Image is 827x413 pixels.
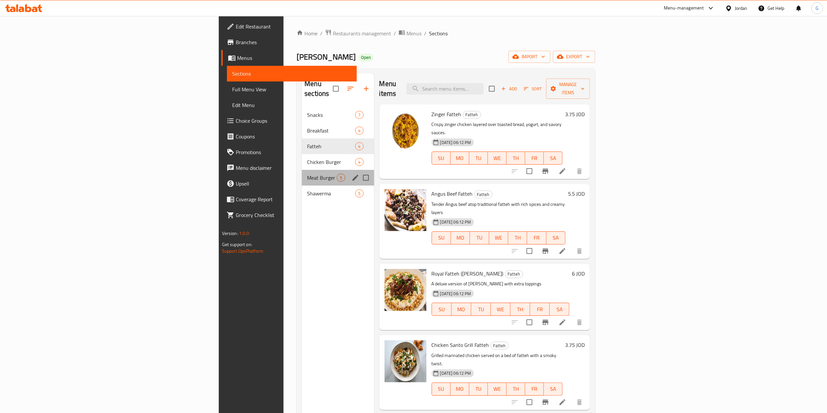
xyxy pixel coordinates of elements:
[491,342,509,350] div: Fatteh
[351,173,360,183] button: edit
[221,19,357,34] a: Edit Restaurant
[337,175,345,181] span: 5
[664,4,704,12] div: Menu-management
[355,128,363,134] span: 4
[469,152,488,165] button: TU
[451,383,469,396] button: MO
[514,53,545,61] span: import
[453,384,467,394] span: MO
[302,138,374,154] div: Fatteh4
[559,167,566,175] a: Edit menu item
[533,305,547,314] span: FR
[406,29,422,37] span: Menus
[507,152,525,165] button: TH
[451,152,469,165] button: MO
[544,152,562,165] button: SA
[221,113,357,129] a: Choice Groups
[337,174,345,182] div: items
[500,85,518,93] span: Add
[222,247,264,255] a: Support.OpsPlatform
[307,142,355,150] span: Fatteh
[559,247,566,255] a: Edit menu item
[522,84,543,94] button: Sort
[470,231,489,244] button: TU
[474,190,492,198] div: Fatteh
[523,315,536,329] span: Select to update
[302,104,374,204] nav: Menu sections
[236,117,352,125] span: Choice Groups
[473,233,486,242] span: TU
[435,305,449,314] span: SU
[385,269,426,311] img: Royal Fatteh (Angus Beef)
[508,51,550,63] button: import
[355,142,363,150] div: items
[432,109,461,119] span: Zinger Fatteh
[735,5,748,12] div: Jordan
[232,85,352,93] span: Full Menu View
[463,111,481,119] div: Fatteh
[491,303,510,316] button: WE
[527,231,546,244] button: FR
[551,81,585,97] span: Manage items
[454,305,469,314] span: MO
[525,152,544,165] button: FR
[394,29,396,37] li: /
[452,303,471,316] button: MO
[463,111,481,118] span: Fatteh
[385,189,426,231] img: Angus Beef Fatteh
[472,384,485,394] span: TU
[493,305,508,314] span: WE
[343,81,358,97] span: Sort sections
[432,189,473,199] span: Angus Beef Fatteh
[406,83,484,95] input: search
[221,160,357,176] a: Menu disclaimer
[355,111,363,119] div: items
[513,305,527,314] span: TH
[227,66,357,81] a: Sections
[307,174,337,182] div: Meat Burger (Angus Beef)
[451,231,470,244] button: MO
[222,240,252,249] span: Get support on:
[525,383,544,396] button: FR
[572,243,587,259] button: delete
[568,189,585,198] h6: 5.5 JOD
[438,139,474,146] span: [DATE] 06:12 PM
[432,231,451,244] button: SU
[435,153,448,163] span: SU
[355,190,363,197] span: 5
[572,269,585,278] h6: 6 JOD
[438,219,474,225] span: [DATE] 06:12 PM
[227,81,357,97] a: Full Menu View
[424,29,426,37] li: /
[524,85,542,93] span: Sort
[307,158,355,166] span: Chicken Burger
[553,51,595,63] button: export
[333,29,391,37] span: Restaurants management
[221,144,357,160] a: Promotions
[509,153,523,163] span: TH
[530,233,543,242] span: FR
[221,129,357,144] a: Coupons
[511,233,525,242] span: TH
[358,55,373,60] span: Open
[432,303,452,316] button: SU
[546,153,560,163] span: SA
[549,233,563,242] span: SA
[429,29,448,37] span: Sections
[307,111,355,119] div: Snacks
[572,163,587,179] button: delete
[355,127,363,135] div: items
[355,143,363,150] span: 4
[491,153,504,163] span: WE
[559,318,566,326] a: Edit menu item
[474,305,488,314] span: TU
[236,38,352,46] span: Branches
[236,164,352,172] span: Menu disclaimer
[538,394,553,410] button: Branch-specific-item
[432,383,451,396] button: SU
[307,127,355,135] span: Breakfast
[435,384,448,394] span: SU
[528,384,541,394] span: FR
[236,23,352,30] span: Edit Restaurant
